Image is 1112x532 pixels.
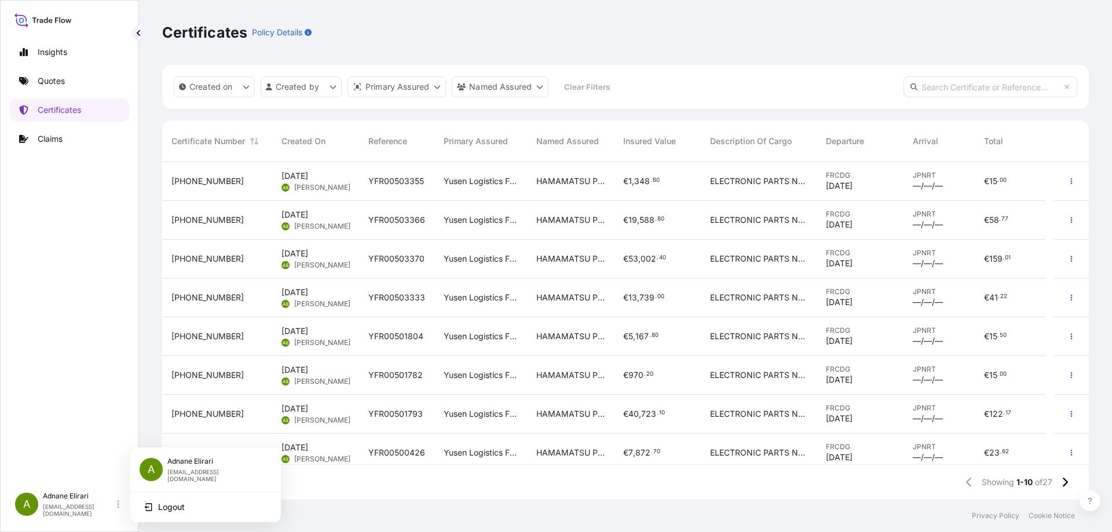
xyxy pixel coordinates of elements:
span: 00 [1000,372,1007,376]
span: AE [283,453,289,465]
span: 53 [628,255,638,263]
a: Quotes [10,69,129,93]
span: . [644,372,646,376]
span: JPNRT [913,248,965,258]
span: YFR00501804 [368,331,423,342]
span: FRCDG [826,326,894,335]
span: 15 [989,177,997,185]
span: € [984,177,989,185]
span: Yusen Logistics France - Roissy CDG [444,175,518,187]
span: , [632,177,634,185]
span: —/—/— [913,258,943,269]
span: 00 [1000,178,1007,182]
span: A [148,464,155,475]
p: Adnane Elirari [43,491,115,501]
span: € [984,410,989,418]
button: createdBy Filter options [261,76,342,97]
span: [PHONE_NUMBER] [171,331,244,342]
span: HAMAMATSU PHOTONICS FRANCE SARL [536,447,605,458]
span: [DATE] [826,180,853,192]
span: [DATE] [826,219,853,230]
span: [PHONE_NUMBER] [171,447,244,458]
span: [PHONE_NUMBER] [171,175,244,187]
span: JPNRT [913,365,965,374]
span: . [999,217,1001,221]
span: —/—/— [913,335,943,347]
p: Certificates [38,104,81,116]
button: cargoOwner Filter options [452,76,548,97]
span: ELECTRONIC PARTS Not Restricted [710,175,807,187]
span: —/—/— [913,296,943,308]
span: 15 [989,371,997,379]
span: ELECTRONIC PARTS Not Restricted [710,447,807,458]
span: ELECTRONIC PARTS Not Restricted [710,369,807,381]
span: [PHONE_NUMBER] [171,408,244,420]
p: Created on [189,81,233,93]
span: FRCDG [826,248,894,258]
span: , [638,255,641,263]
span: . [1003,256,1004,260]
span: ELECTRONIC PARTS Not Restricted [710,331,807,342]
a: Claims [10,127,129,151]
span: [PERSON_NAME] [294,454,350,464]
p: Primary Assured [365,81,429,93]
span: JPNRT [913,326,965,335]
span: FRCDG [826,403,894,413]
p: Claims [38,133,63,145]
p: Privacy Policy [972,511,1019,520]
span: [DATE] [281,287,308,298]
button: Clear Filters [554,78,619,96]
span: 159 [989,255,1003,263]
p: Quotes [38,75,65,87]
span: 002 [641,255,656,263]
span: 13 [628,293,637,302]
span: . [657,256,659,260]
span: [PHONE_NUMBER] [171,292,244,303]
span: 1-10 [1016,476,1033,488]
span: FRCDG [826,365,894,374]
span: € [984,371,989,379]
span: [DATE] [826,258,853,269]
span: Yusen Logistics France - Roissy CDG [444,369,518,381]
span: Yusen Logistics France - Roissy CDG [444,253,518,265]
span: —/—/— [913,374,943,386]
span: . [657,411,659,415]
span: € [623,410,628,418]
span: . [997,333,999,337]
span: YFR00501782 [368,369,423,381]
span: . [650,178,652,182]
span: . [1000,450,1001,454]
span: 970 [628,371,643,379]
span: YFR00500426 [368,447,425,458]
span: 77 [1001,217,1008,221]
span: 00 [657,295,664,299]
p: [EMAIL_ADDRESS][DOMAIN_NAME] [167,468,262,482]
span: € [623,449,628,457]
span: . [651,450,653,454]
span: AE [283,376,289,387]
span: 58 [989,216,999,224]
span: AE [283,182,289,193]
span: € [623,332,628,340]
span: 19 [628,216,637,224]
span: [PERSON_NAME] [294,261,350,270]
span: [DATE] [281,403,308,414]
span: Yusen Logistics France - Roissy CDG [444,331,518,342]
span: 348 [634,177,650,185]
span: —/—/— [913,180,943,192]
button: createdOn Filter options [174,76,255,97]
span: AE [283,221,289,232]
span: [DATE] [826,452,853,463]
span: . [998,295,1000,299]
span: Reference [368,135,407,147]
span: ELECTRONIC PARTS Not Restricted [710,214,807,226]
p: Named Assured [469,81,532,93]
span: FRCDG [826,442,894,452]
span: FRCDG [826,287,894,296]
span: AE [283,259,289,271]
span: JPNRT [913,442,965,452]
span: HAMAMATSU PHOTONICS FRANCE SARL [536,253,605,265]
span: Description Of Cargo [710,135,792,147]
span: ELECTRONIC PARTS Not Restricted [710,292,807,303]
span: AE [283,298,289,310]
